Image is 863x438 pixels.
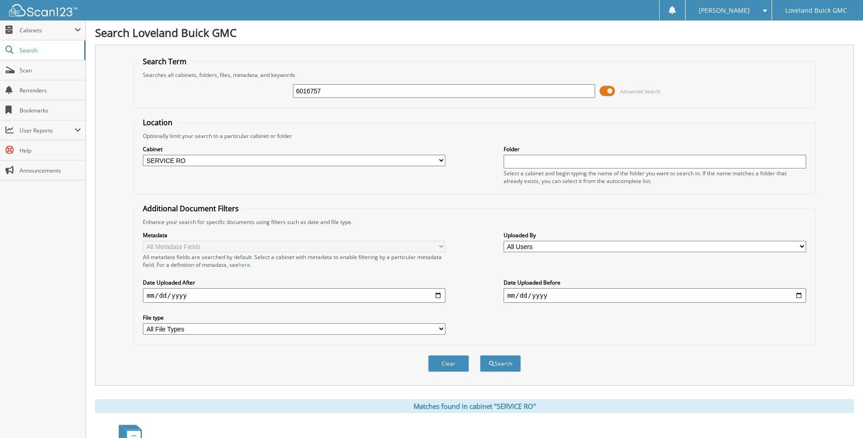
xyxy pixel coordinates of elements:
[20,26,75,34] span: Cabinets
[143,288,445,303] input: start
[138,204,243,214] legend: Additional Document Filters
[20,46,80,54] span: Search
[504,145,806,153] label: Folder
[20,107,81,114] span: Bookmarks
[143,145,445,153] label: Cabinet
[20,127,75,134] span: User Reports
[785,8,847,13] span: Loveland Buick GMC
[143,253,445,269] div: All metadata fields are searched by default. Select a cabinet with metadata to enable filtering b...
[20,147,81,154] span: Help
[143,279,445,286] label: Date Uploaded After
[480,355,521,372] button: Search
[9,4,77,16] img: scan123-logo-white.svg
[699,8,750,13] span: [PERSON_NAME]
[95,399,854,413] div: Matches found in cabinet "SERVICE RO"
[504,279,806,286] label: Date Uploaded Before
[20,87,81,94] span: Reminders
[504,231,806,239] label: Uploaded By
[138,56,191,66] legend: Search Term
[138,71,810,79] div: Searches all cabinets, folders, files, metadata, and keywords
[504,288,806,303] input: end
[143,314,445,321] label: File type
[620,88,661,95] span: Advanced Search
[20,167,81,174] span: Announcements
[95,25,854,40] h1: Search Loveland Buick GMC
[143,231,445,239] label: Metadata
[138,132,810,140] div: Optionally limit your search to a particular cabinet or folder
[504,169,806,185] div: Select a cabinet and begin typing the name of the folder you want to search in. If the name match...
[138,218,810,226] div: Enhance your search for specific documents using filters such as date and file type.
[138,117,177,127] legend: Location
[428,355,469,372] button: Clear
[238,261,250,269] a: here
[20,66,81,74] span: Scan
